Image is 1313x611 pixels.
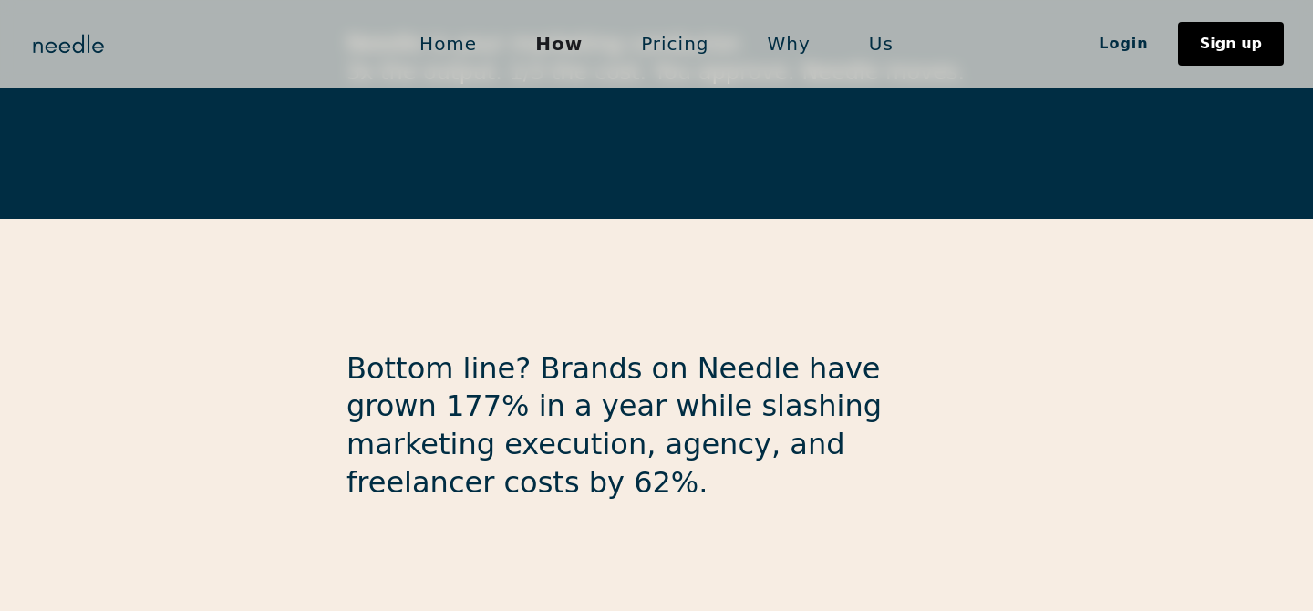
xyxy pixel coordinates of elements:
[1200,36,1262,51] div: Sign up
[612,25,738,63] a: Pricing
[1178,22,1284,66] a: Sign up
[840,25,923,63] a: Us
[1070,28,1178,59] a: Login
[506,25,612,63] a: How
[739,25,840,63] a: Why
[390,25,506,63] a: Home
[346,350,967,502] p: Bottom line? Brands on Needle have grown 177% in a year while slashing marketing execution, agenc...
